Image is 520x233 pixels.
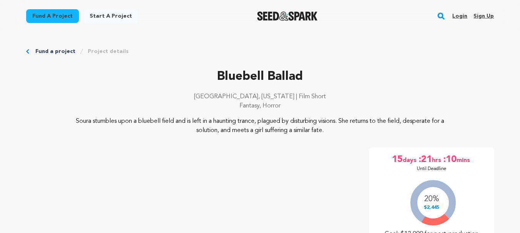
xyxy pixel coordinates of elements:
img: Seed&Spark Logo Dark Mode [257,12,318,21]
span: :21 [418,154,432,166]
p: Soura stumbles upon a bluebell field and is left in a haunting trance, plagued by disturbing visi... [73,117,447,135]
a: Login [452,10,467,22]
a: Fund a project [35,48,75,55]
a: Project details [88,48,129,55]
span: days [403,154,418,166]
p: Until Deadline [417,166,446,172]
a: Fund a project [26,9,79,23]
div: Breadcrumb [26,48,494,55]
a: Sign up [473,10,494,22]
span: hrs [432,154,443,166]
p: [GEOGRAPHIC_DATA], [US_STATE] | Film Short [26,92,494,101]
span: mins [456,154,472,166]
span: :10 [443,154,456,166]
a: Seed&Spark Homepage [257,12,318,21]
p: Bluebell Ballad [26,68,494,86]
a: Start a project [84,9,138,23]
p: Fantasy, Horror [26,101,494,111]
span: 15 [392,154,403,166]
